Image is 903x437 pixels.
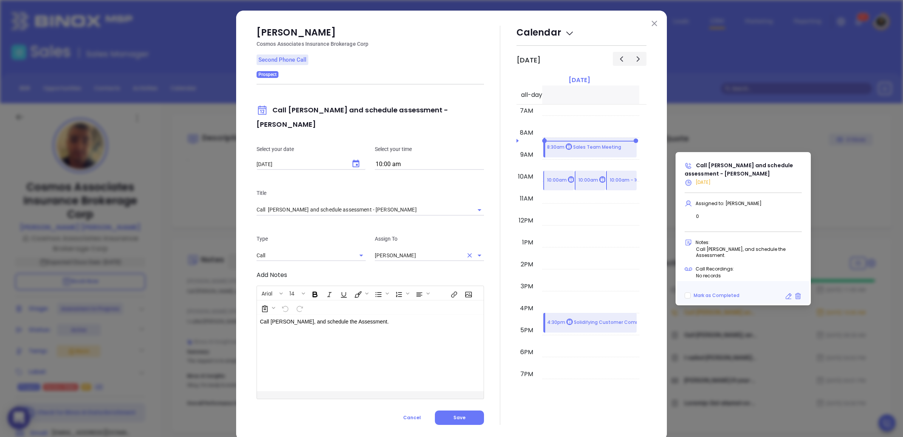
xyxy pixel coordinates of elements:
[322,287,336,300] span: Italic
[474,205,485,215] button: Open
[391,287,411,300] span: Insert Ordered List
[286,287,300,300] button: 14
[453,414,465,421] span: Save
[278,301,291,314] span: Undo
[567,75,592,86] a: [DATE]
[286,290,298,295] span: 14
[516,56,541,64] h2: [DATE]
[520,90,542,100] span: all-day
[518,304,535,313] div: 4pm
[629,52,646,66] button: Next day
[257,161,344,168] input: MM/DD/YYYY
[257,26,484,39] p: [PERSON_NAME]
[260,318,465,326] p: Call [PERSON_NAME], and schedule the Assessment.
[258,287,278,300] button: Arial
[696,179,711,185] span: [DATE]
[351,287,370,300] span: Fill color or set the text color
[613,52,630,66] button: Previous day
[292,301,306,314] span: Redo
[257,54,308,65] p: Second Phone Call
[257,301,277,314] span: Surveys
[652,21,657,26] img: close modal
[257,39,484,48] p: Cosmos Associates Insurance Brokerage Corp
[347,155,365,173] button: Choose date, selected date is Aug 18, 2025
[578,176,708,184] p: 10:00am Motiva Networks/Login and [PERSON_NAME]
[610,176,815,184] p: 10:00am - 10:15am Call [PERSON_NAME] and schedule assessment - [PERSON_NAME]
[464,250,475,261] button: Clear
[519,326,535,335] div: 5pm
[257,145,366,153] p: Select your date
[685,162,793,177] span: Call [PERSON_NAME] and schedule assessment - [PERSON_NAME]
[258,290,276,295] span: Arial
[412,287,431,300] span: Align
[447,287,460,300] span: Insert link
[547,143,621,151] p: 8:30am Sales Team Meeting
[521,238,535,247] div: 1pm
[694,292,739,299] span: Mark as Completed
[519,150,535,159] div: 9am
[519,348,535,357] div: 6pm
[547,176,654,184] p: 10:00am Motiva Networks/Licenses Review
[696,213,802,219] p: 0
[389,411,435,425] button: Cancel
[519,260,535,269] div: 2pm
[696,239,710,246] span: Notes:
[308,287,321,300] span: Bold
[375,235,484,243] p: Assign To
[285,287,307,300] span: Font size
[516,26,574,39] span: Calendar
[519,370,535,379] div: 7pm
[257,271,484,280] p: Add Notes
[519,392,535,401] div: 8pm
[696,266,734,272] span: Call Recordings:
[257,105,448,129] span: Call [PERSON_NAME] and schedule assessment - [PERSON_NAME]
[257,235,366,243] p: Type
[474,250,485,261] button: Open
[403,414,421,421] span: Cancel
[461,287,475,300] span: Insert Image
[696,273,802,279] p: No records
[518,194,535,203] div: 11am
[258,70,277,79] span: Prospect
[371,287,391,300] span: Insert Unordered List
[518,106,535,115] div: 7am
[517,216,535,225] div: 12pm
[257,189,484,197] p: Title
[518,128,535,137] div: 8am
[696,200,762,207] span: Assigned to: [PERSON_NAME]
[375,145,484,153] p: Select your time
[435,411,484,425] button: Save
[516,172,535,181] div: 10am
[336,287,350,300] span: Underline
[519,282,535,291] div: 3pm
[547,319,680,327] p: 4:30pm Solidifying Customer Communication Efforts
[356,250,366,261] button: Open
[696,246,802,258] p: Call [PERSON_NAME], and schedule the Assessment.
[257,287,285,300] span: Font family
